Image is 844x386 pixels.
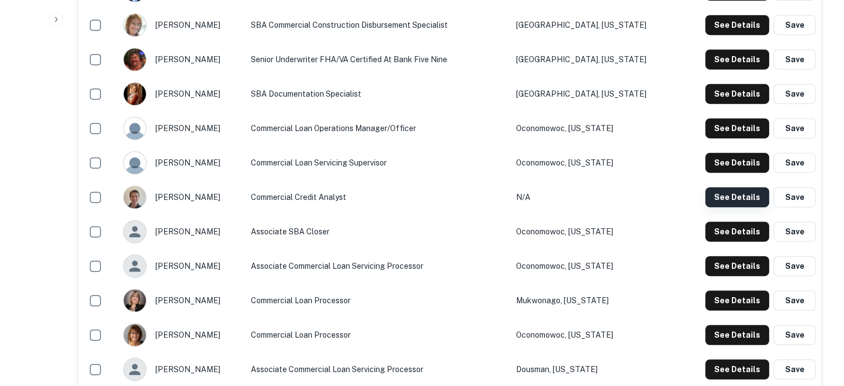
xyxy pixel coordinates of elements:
[123,358,240,381] div: [PERSON_NAME]
[245,8,511,42] td: SBA Commercial Construction Disbursement Specialist
[124,14,146,36] img: 1517091875787
[123,48,240,71] div: [PERSON_NAME]
[774,187,816,207] button: Save
[705,359,769,379] button: See Details
[511,180,678,214] td: N/A
[124,48,146,71] img: 1517228184019
[705,256,769,276] button: See Details
[245,214,511,249] td: Associate SBA Closer
[245,283,511,318] td: Commercial Loan Processor
[705,290,769,310] button: See Details
[124,83,146,105] img: 1614816529180
[705,222,769,242] button: See Details
[511,318,678,352] td: Oconomowoc, [US_STATE]
[774,290,816,310] button: Save
[705,325,769,345] button: See Details
[124,186,146,208] img: 1724883334524
[245,180,511,214] td: Commercial Credit Analyst
[123,117,240,140] div: [PERSON_NAME]
[123,151,240,174] div: [PERSON_NAME]
[511,214,678,249] td: Oconomowoc, [US_STATE]
[124,152,146,174] img: 9c8pery4andzj6ohjkjp54ma2
[705,15,769,35] button: See Details
[774,49,816,69] button: Save
[511,111,678,146] td: Oconomowoc, [US_STATE]
[774,359,816,379] button: Save
[774,256,816,276] button: Save
[774,325,816,345] button: Save
[511,146,678,180] td: Oconomowoc, [US_STATE]
[245,249,511,283] td: Associate Commercial Loan Servicing Processor
[789,297,844,350] iframe: Chat Widget
[774,118,816,138] button: Save
[123,13,240,37] div: [PERSON_NAME]
[123,289,240,312] div: [PERSON_NAME]
[124,324,146,346] img: 1627492510360
[245,77,511,111] td: SBA Documentation Specialist
[123,254,240,278] div: [PERSON_NAME]
[245,42,511,77] td: Senior Underwriter FHA/VA Certified at Bank Five Nine
[123,186,240,209] div: [PERSON_NAME]
[245,146,511,180] td: Commercial Loan Servicing Supervisor
[124,117,146,139] img: 9c8pery4andzj6ohjkjp54ma2
[705,49,769,69] button: See Details
[511,77,678,111] td: [GEOGRAPHIC_DATA], [US_STATE]
[511,283,678,318] td: Mukwonago, [US_STATE]
[123,323,240,347] div: [PERSON_NAME]
[511,42,678,77] td: [GEOGRAPHIC_DATA], [US_STATE]
[774,84,816,104] button: Save
[124,289,146,312] img: 1715264782597
[511,249,678,283] td: Oconomowoc, [US_STATE]
[123,220,240,243] div: [PERSON_NAME]
[245,111,511,146] td: Commercial Loan Operations Manager/Officer
[123,82,240,106] div: [PERSON_NAME]
[705,153,769,173] button: See Details
[245,318,511,352] td: Commercial Loan Processor
[774,153,816,173] button: Save
[511,8,678,42] td: [GEOGRAPHIC_DATA], [US_STATE]
[705,187,769,207] button: See Details
[774,15,816,35] button: Save
[774,222,816,242] button: Save
[705,118,769,138] button: See Details
[705,84,769,104] button: See Details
